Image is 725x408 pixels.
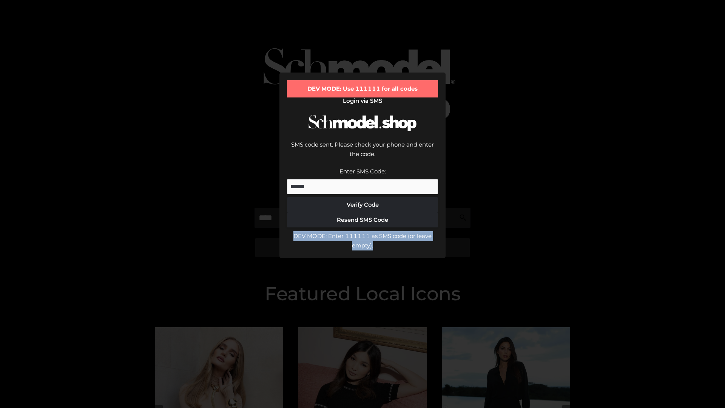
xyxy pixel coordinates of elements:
button: Verify Code [287,197,438,212]
button: Resend SMS Code [287,212,438,227]
h2: Login via SMS [287,97,438,104]
img: Schmodel Logo [306,108,419,138]
label: Enter SMS Code: [339,168,386,175]
div: DEV MODE: Use 111111 for all codes [287,80,438,97]
div: DEV MODE: Enter 111111 as SMS code (or leave empty). [287,231,438,250]
div: SMS code sent. Please check your phone and enter the code. [287,140,438,167]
